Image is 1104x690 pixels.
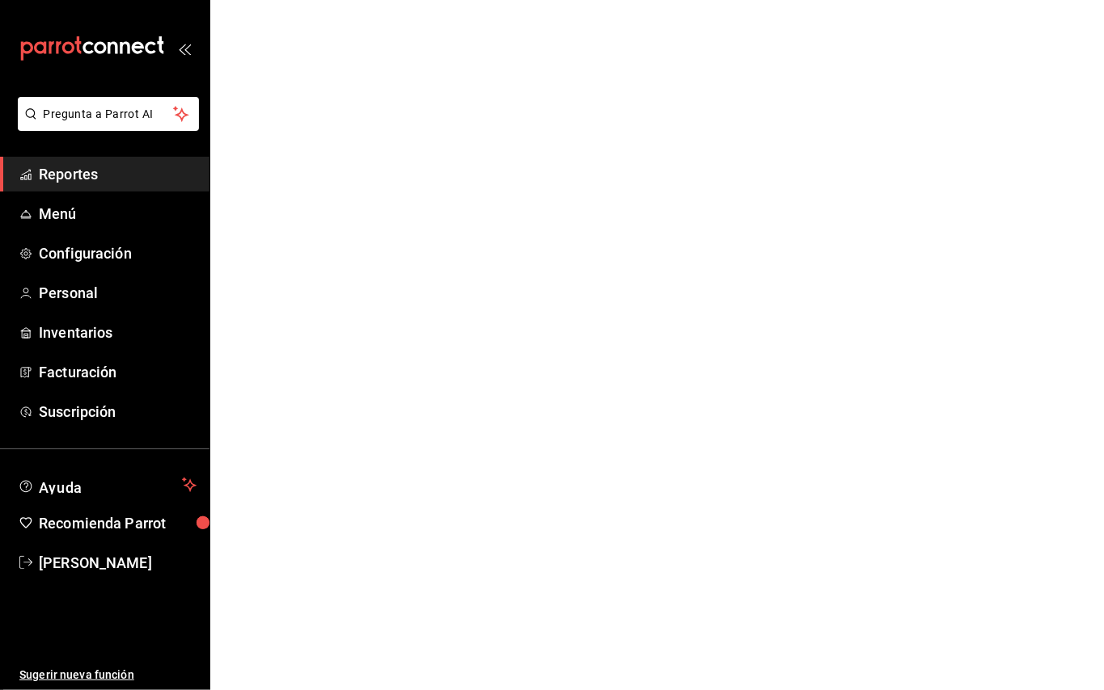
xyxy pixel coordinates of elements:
span: Menú [39,203,197,225]
span: Configuración [39,242,197,264]
span: Pregunta a Parrot AI [44,106,174,123]
button: open_drawer_menu [178,42,191,55]
span: Facturación [39,361,197,383]
span: Sugerir nueva función [19,667,197,684]
span: [PERSON_NAME] [39,552,197,574]
span: Personal [39,282,197,304]
span: Recomienda Parrot [39,512,197,534]
button: Pregunta a Parrot AI [18,97,199,131]
a: Pregunta a Parrot AI [11,117,199,134]
span: Reportes [39,163,197,185]
span: Inventarios [39,322,197,343]
span: Ayuda [39,475,176,494]
span: Suscripción [39,401,197,423]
